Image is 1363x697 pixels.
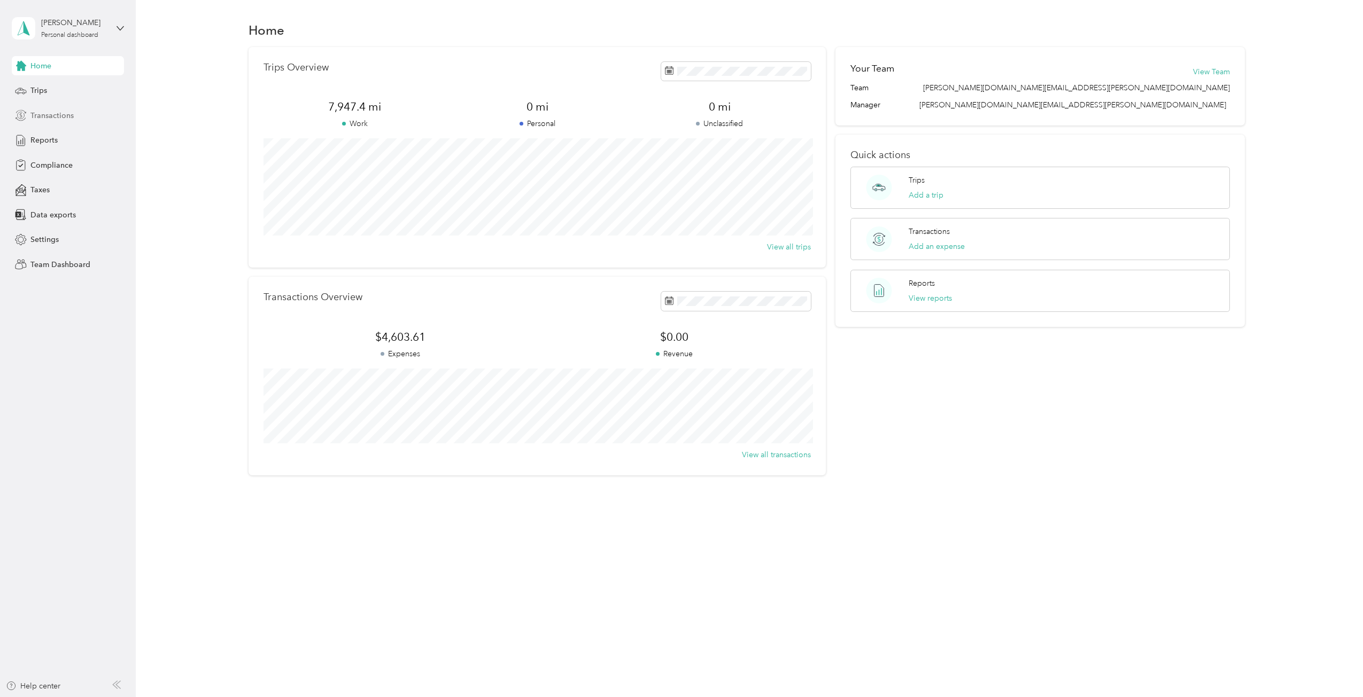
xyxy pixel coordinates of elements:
p: Quick actions [850,150,1230,161]
p: Transactions [909,226,950,237]
span: Reports [30,135,58,146]
p: Trips Overview [264,62,329,73]
span: [PERSON_NAME][DOMAIN_NAME][EMAIL_ADDRESS][PERSON_NAME][DOMAIN_NAME] [923,82,1230,93]
span: 7,947.4 mi [264,99,446,114]
button: Help center [6,680,60,692]
p: Transactions Overview [264,292,362,303]
p: Reports [909,278,935,289]
h2: Your Team [850,62,894,75]
button: View Team [1193,66,1230,77]
span: Compliance [30,160,73,171]
p: Expenses [264,348,537,359]
span: Transactions [30,110,74,121]
span: $4,603.61 [264,330,537,344]
p: Revenue [537,348,811,359]
span: Manager [850,99,880,111]
span: [PERSON_NAME][DOMAIN_NAME][EMAIL_ADDRESS][PERSON_NAME][DOMAIN_NAME] [919,100,1226,109]
span: 0 mi [629,99,811,114]
span: Team [850,82,869,93]
span: Home [30,60,51,72]
iframe: Everlance-gr Chat Button Frame [1303,637,1363,697]
button: Add a trip [909,190,943,201]
span: 0 mi [446,99,628,114]
p: Unclassified [629,118,811,129]
span: Settings [30,234,59,245]
p: Work [264,118,446,129]
span: Trips [30,85,47,96]
button: View all transactions [742,449,811,460]
span: Taxes [30,184,50,195]
button: View reports [909,293,952,304]
span: Data exports [30,209,76,221]
span: Team Dashboard [30,259,90,270]
span: $0.00 [537,330,811,344]
p: Personal [446,118,628,129]
button: Add an expense [909,241,965,252]
button: View all trips [767,241,811,253]
p: Trips [909,175,925,186]
div: Personal dashboard [41,32,98,38]
div: [PERSON_NAME] [41,17,108,28]
h1: Home [249,25,284,36]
